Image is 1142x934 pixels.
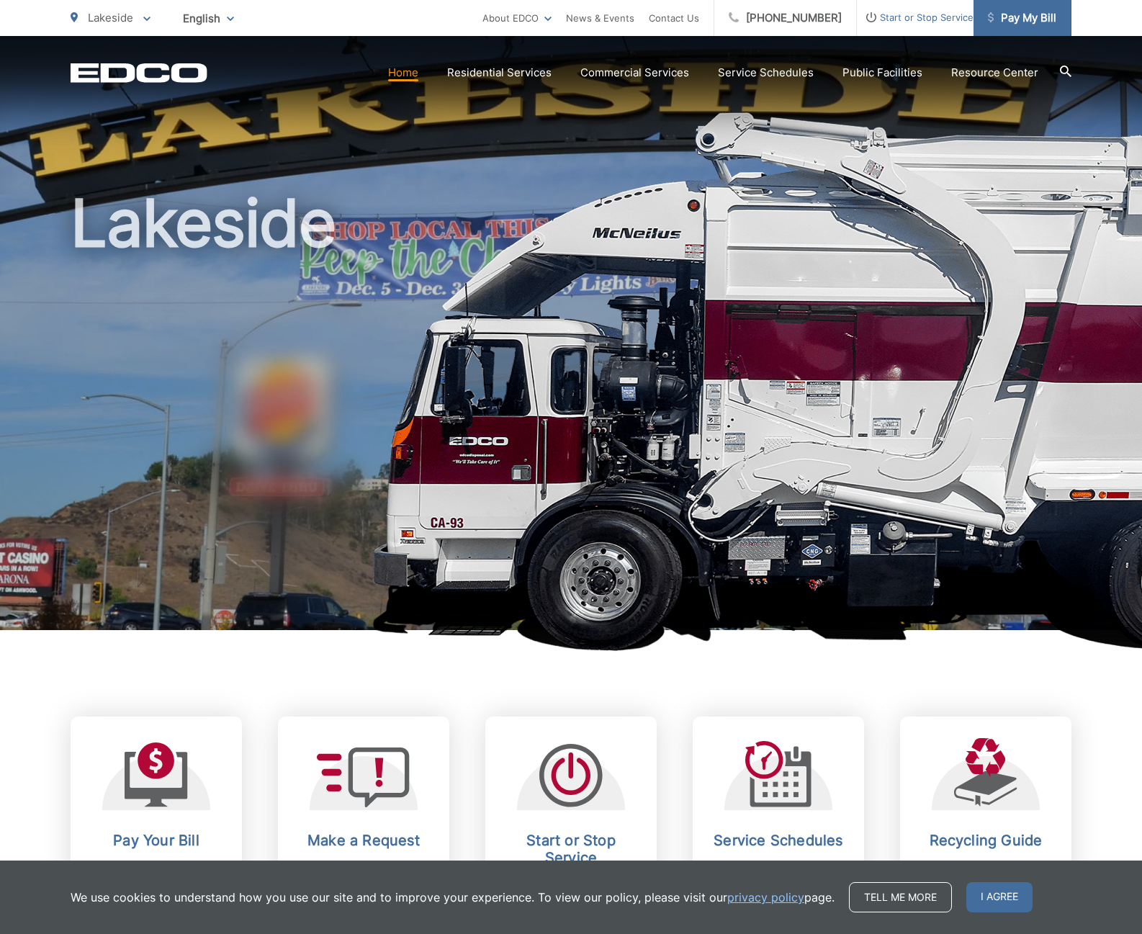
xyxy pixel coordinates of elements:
h2: Pay Your Bill [85,832,228,849]
span: Lakeside [88,11,133,24]
h2: Start or Stop Service [500,832,642,866]
a: Resource Center [951,64,1038,81]
h2: Recycling Guide [914,832,1057,849]
a: Tell me more [849,882,952,912]
a: Residential Services [447,64,552,81]
a: News & Events [566,9,634,27]
p: We use cookies to understand how you use our site and to improve your experience. To view our pol... [71,889,835,906]
a: privacy policy [727,889,804,906]
span: English [172,6,245,31]
h2: Make a Request [292,832,435,849]
a: Service Schedules [718,64,814,81]
a: Home [388,64,418,81]
span: I agree [966,882,1033,912]
h1: Lakeside [71,187,1071,643]
span: Pay My Bill [988,9,1056,27]
a: EDCD logo. Return to the homepage. [71,63,207,83]
a: Commercial Services [580,64,689,81]
a: Contact Us [649,9,699,27]
a: About EDCO [482,9,552,27]
a: Public Facilities [842,64,922,81]
h2: Service Schedules [707,832,850,849]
